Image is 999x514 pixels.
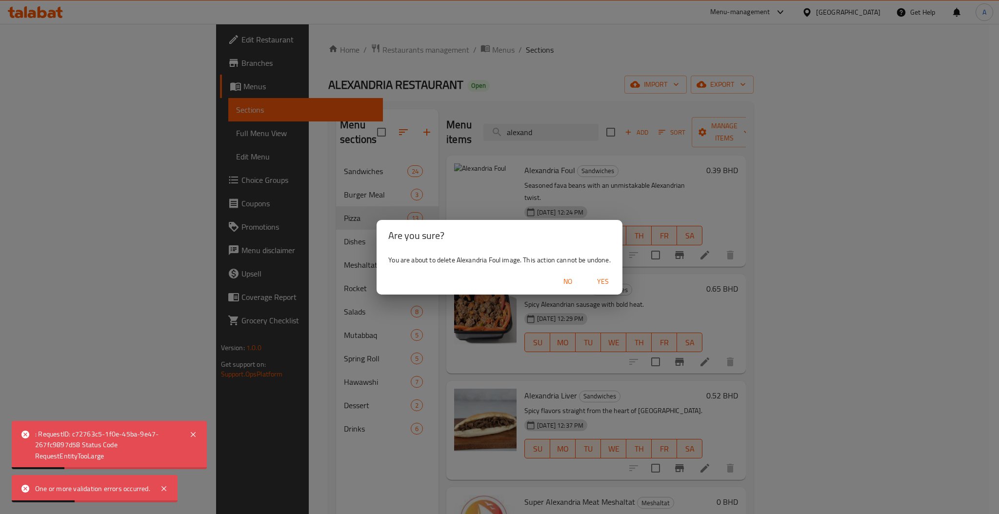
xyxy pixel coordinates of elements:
[587,273,619,291] button: Yes
[35,429,180,461] div: : RequestID: c72763c5-1f0e-45ba-9e47-267fc9897d58 Status Code RequestEntityTooLarge
[35,483,150,494] div: One or more validation errors occurred.
[377,251,622,269] div: You are about to delete Alexandria Foul image. This action cannot be undone.
[591,276,615,288] span: Yes
[388,228,610,243] h2: Are you sure?
[556,276,579,288] span: No
[552,273,583,291] button: No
